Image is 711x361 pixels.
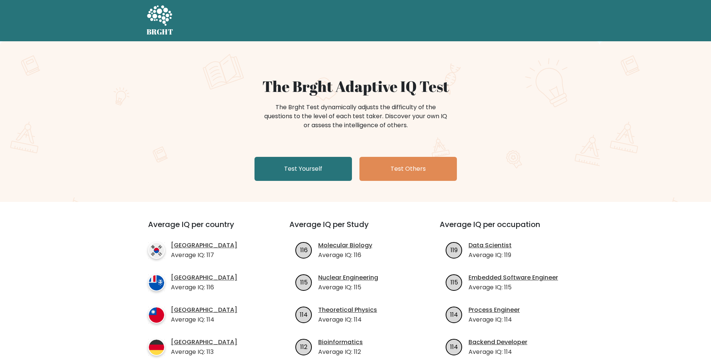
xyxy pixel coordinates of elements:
[171,241,237,250] a: [GEOGRAPHIC_DATA]
[469,283,558,292] p: Average IQ: 115
[171,305,237,314] a: [GEOGRAPHIC_DATA]
[318,273,378,282] a: Nuclear Engineering
[262,103,449,130] div: The Brght Test dynamically adjusts the difficulty of the questions to the level of each test take...
[451,245,458,254] text: 119
[289,220,422,238] h3: Average IQ per Study
[318,241,372,250] a: Molecular Biology
[318,338,363,347] a: Bioinformatics
[451,278,458,286] text: 115
[148,274,165,291] img: country
[171,251,237,260] p: Average IQ: 117
[359,157,457,181] a: Test Others
[147,27,174,36] h5: BRGHT
[148,339,165,356] img: country
[173,77,539,95] h1: The Brght Adaptive IQ Test
[300,310,308,319] text: 114
[440,220,572,238] h3: Average IQ per occupation
[254,157,352,181] a: Test Yourself
[171,283,237,292] p: Average IQ: 116
[318,283,378,292] p: Average IQ: 115
[171,338,237,347] a: [GEOGRAPHIC_DATA]
[148,242,165,259] img: country
[300,342,307,351] text: 112
[147,3,174,38] a: BRGHT
[469,305,520,314] a: Process Engineer
[171,273,237,282] a: [GEOGRAPHIC_DATA]
[450,342,458,351] text: 114
[318,347,363,356] p: Average IQ: 112
[469,338,527,347] a: Backend Developer
[469,241,512,250] a: Data Scientist
[300,245,308,254] text: 116
[469,347,527,356] p: Average IQ: 114
[469,273,558,282] a: Embedded Software Engineer
[318,251,372,260] p: Average IQ: 116
[469,251,512,260] p: Average IQ: 119
[450,310,458,319] text: 114
[469,315,520,324] p: Average IQ: 114
[300,278,308,286] text: 115
[148,307,165,323] img: country
[171,315,237,324] p: Average IQ: 114
[318,305,377,314] a: Theoretical Physics
[171,347,237,356] p: Average IQ: 113
[318,315,377,324] p: Average IQ: 114
[148,220,262,238] h3: Average IQ per country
